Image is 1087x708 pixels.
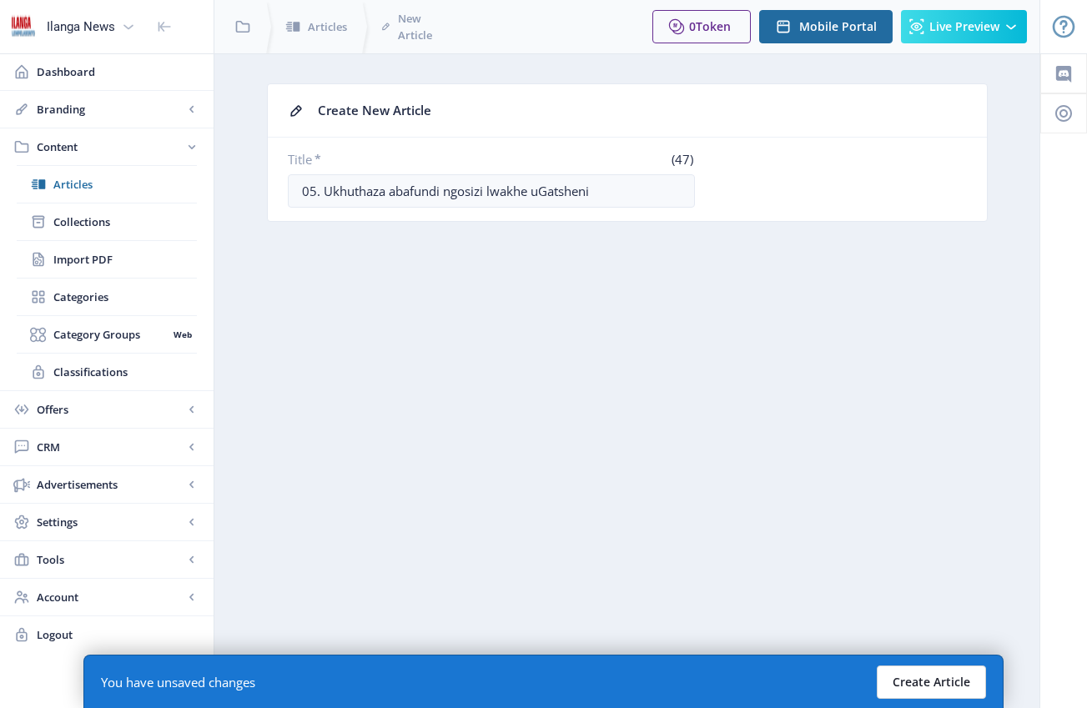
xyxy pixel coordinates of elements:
[17,279,197,315] a: Categories
[877,665,986,699] button: Create Article
[10,13,37,40] img: 6e32966d-d278-493e-af78-9af65f0c2223.png
[37,551,184,568] span: Tools
[37,138,184,155] span: Content
[37,514,184,530] span: Settings
[669,151,695,168] span: (47)
[53,251,197,268] span: Import PDF
[696,18,731,34] span: Token
[929,20,999,33] span: Live Preview
[17,203,197,240] a: Collections
[318,98,967,123] div: Create New Article
[47,8,115,45] div: Ilanga News
[53,326,168,343] span: Category Groups
[901,10,1027,43] button: Live Preview
[101,674,255,690] div: You have unsaved changes
[17,166,197,203] a: Articles
[652,10,751,43] button: 0Token
[288,174,695,208] input: What's the title of your article?
[37,63,200,80] span: Dashboard
[53,176,197,193] span: Articles
[759,10,893,43] button: Mobile Portal
[37,589,184,605] span: Account
[37,476,184,493] span: Advertisements
[37,439,184,455] span: CRM
[288,151,485,168] label: Title
[53,289,197,305] span: Categories
[17,354,197,390] a: Classifications
[168,326,197,343] nb-badge: Web
[53,364,197,380] span: Classifications
[53,213,197,230] span: Collections
[17,241,197,278] a: Import PDF
[17,316,197,353] a: Category GroupsWeb
[37,401,184,418] span: Offers
[37,101,184,118] span: Branding
[37,626,200,643] span: Logout
[799,20,877,33] span: Mobile Portal
[398,10,438,43] span: New Article
[308,18,347,35] span: Articles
